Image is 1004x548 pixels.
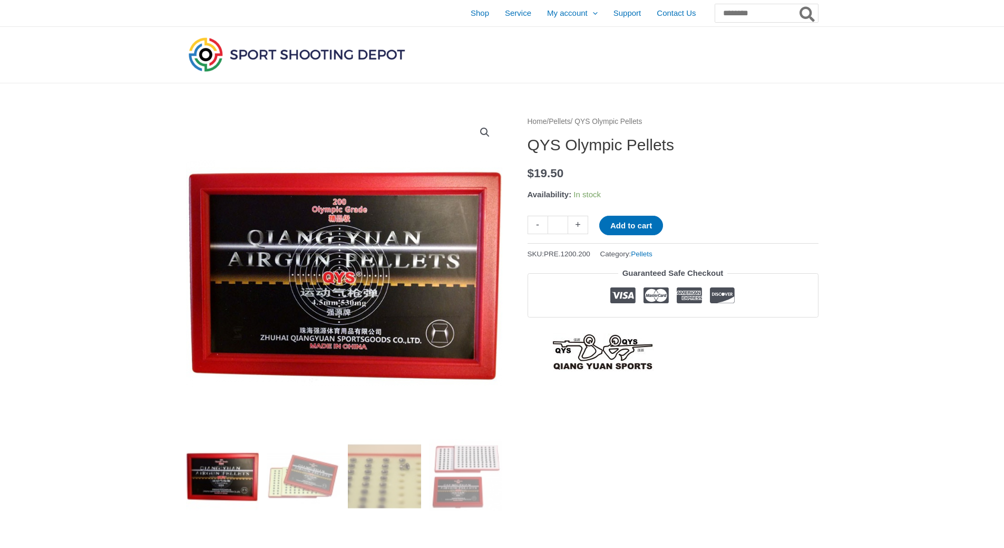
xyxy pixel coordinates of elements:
[568,216,588,234] a: +
[549,118,570,126] a: Pellets
[528,167,564,180] bdi: 19.50
[544,250,590,258] span: PRE.1200.200
[528,190,572,199] span: Availability:
[631,250,652,258] a: Pellets
[186,35,407,74] img: Sport Shooting Depot
[186,115,502,431] img: QYS Olympic Pellets
[528,333,679,371] a: QYS
[475,123,494,142] a: View full-screen image gallery
[528,167,534,180] span: $
[528,115,818,129] nav: Breadcrumb
[600,247,652,261] span: Category:
[186,439,259,513] img: QYS Olympic Pellets
[599,216,663,235] button: Add to cart
[348,439,421,513] img: QYS Olympic Pellets - Image 3
[429,439,502,513] img: QYS Olympic Pellets - Image 4
[528,118,547,126] a: Home
[548,216,568,234] input: Product quantity
[528,247,590,261] span: SKU:
[618,266,728,281] legend: Guaranteed Safe Checkout
[573,190,601,199] span: In stock
[797,4,818,22] button: Search
[528,216,548,234] a: -
[528,136,818,155] h1: QYS Olympic Pellets
[267,439,340,513] img: QYS Olympic Pellets - Image 2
